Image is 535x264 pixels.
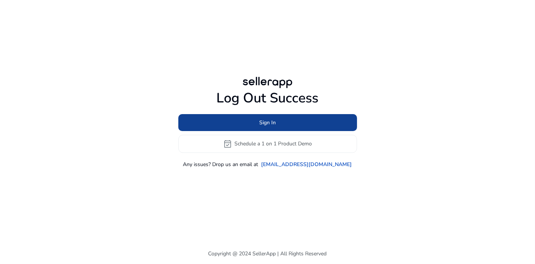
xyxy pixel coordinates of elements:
[259,119,276,127] span: Sign In
[261,160,352,168] a: [EMAIL_ADDRESS][DOMAIN_NAME]
[223,139,232,148] span: event_available
[183,160,258,168] p: Any issues? Drop us an email at
[178,114,357,131] button: Sign In
[178,135,357,153] button: event_availableSchedule a 1 on 1 Product Demo
[178,90,357,106] h1: Log Out Success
